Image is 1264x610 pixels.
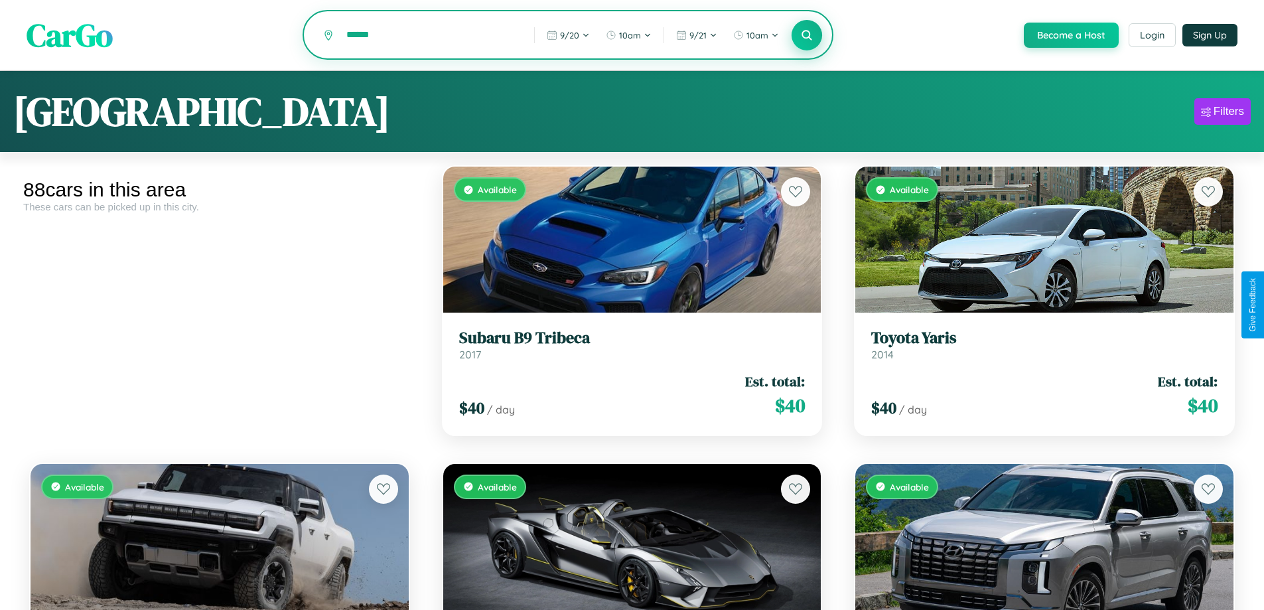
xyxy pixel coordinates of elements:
h3: Subaru B9 Tribeca [459,329,806,348]
a: Subaru B9 Tribeca2017 [459,329,806,361]
span: 2017 [459,348,481,361]
span: / day [487,403,515,416]
span: $ 40 [871,397,896,419]
span: Est. total: [1158,372,1218,391]
span: 10am [619,30,641,40]
span: $ 40 [459,397,484,419]
div: Give Feedback [1248,278,1257,332]
span: 10am [746,30,768,40]
span: CarGo [27,13,113,57]
span: Available [890,481,929,493]
span: 9 / 20 [560,30,579,40]
a: Toyota Yaris2014 [871,329,1218,361]
button: Filters [1194,98,1251,125]
span: Available [478,481,517,493]
button: 9/20 [540,25,597,46]
div: These cars can be picked up in this city. [23,201,416,212]
span: / day [899,403,927,416]
span: Available [890,184,929,195]
button: Login [1129,23,1176,47]
span: Available [478,184,517,195]
button: 10am [727,25,786,46]
span: 9 / 21 [689,30,707,40]
div: Filters [1214,105,1244,118]
button: Become a Host [1024,23,1119,48]
span: $ 40 [775,392,805,419]
span: Available [65,481,104,493]
span: $ 40 [1188,392,1218,419]
span: Est. total: [745,372,805,391]
span: 2014 [871,348,894,361]
button: 10am [599,25,658,46]
button: Sign Up [1182,24,1237,46]
button: 9/21 [669,25,724,46]
h1: [GEOGRAPHIC_DATA] [13,84,390,139]
div: 88 cars in this area [23,179,416,201]
h3: Toyota Yaris [871,329,1218,348]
